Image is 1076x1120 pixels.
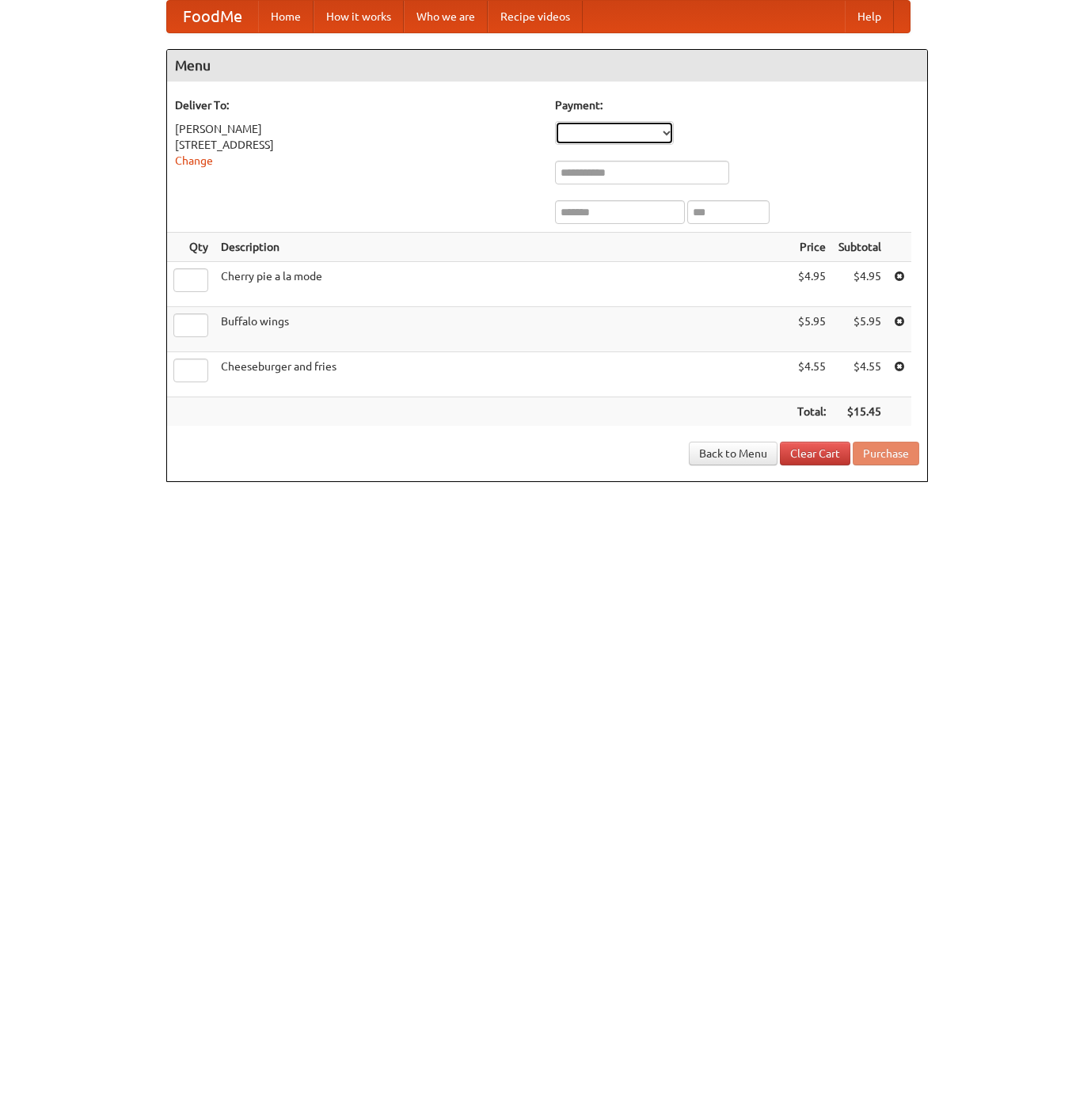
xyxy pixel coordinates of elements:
[853,442,919,465] button: Purchase
[167,1,258,32] a: FoodMe
[215,352,791,397] td: Cheeseburger and fries
[689,442,778,465] a: Back to Menu
[215,307,791,352] td: Buffalo wings
[175,154,213,167] a: Change
[215,262,791,307] td: Cherry pie a la mode
[791,233,832,262] th: Price
[832,233,888,262] th: Subtotal
[175,97,539,113] h5: Deliver To:
[780,442,850,465] a: Clear Cart
[791,307,832,352] td: $5.95
[555,97,919,113] h5: Payment:
[488,1,583,32] a: Recipe videos
[832,397,888,427] th: $15.45
[845,1,894,32] a: Help
[791,397,832,427] th: Total:
[791,352,832,397] td: $4.55
[832,307,888,352] td: $5.95
[832,352,888,397] td: $4.55
[791,262,832,307] td: $4.95
[215,233,791,262] th: Description
[175,137,539,153] div: [STREET_ADDRESS]
[832,262,888,307] td: $4.95
[175,121,539,137] div: [PERSON_NAME]
[167,233,215,262] th: Qty
[167,50,927,82] h4: Menu
[314,1,404,32] a: How it works
[404,1,488,32] a: Who we are
[258,1,314,32] a: Home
